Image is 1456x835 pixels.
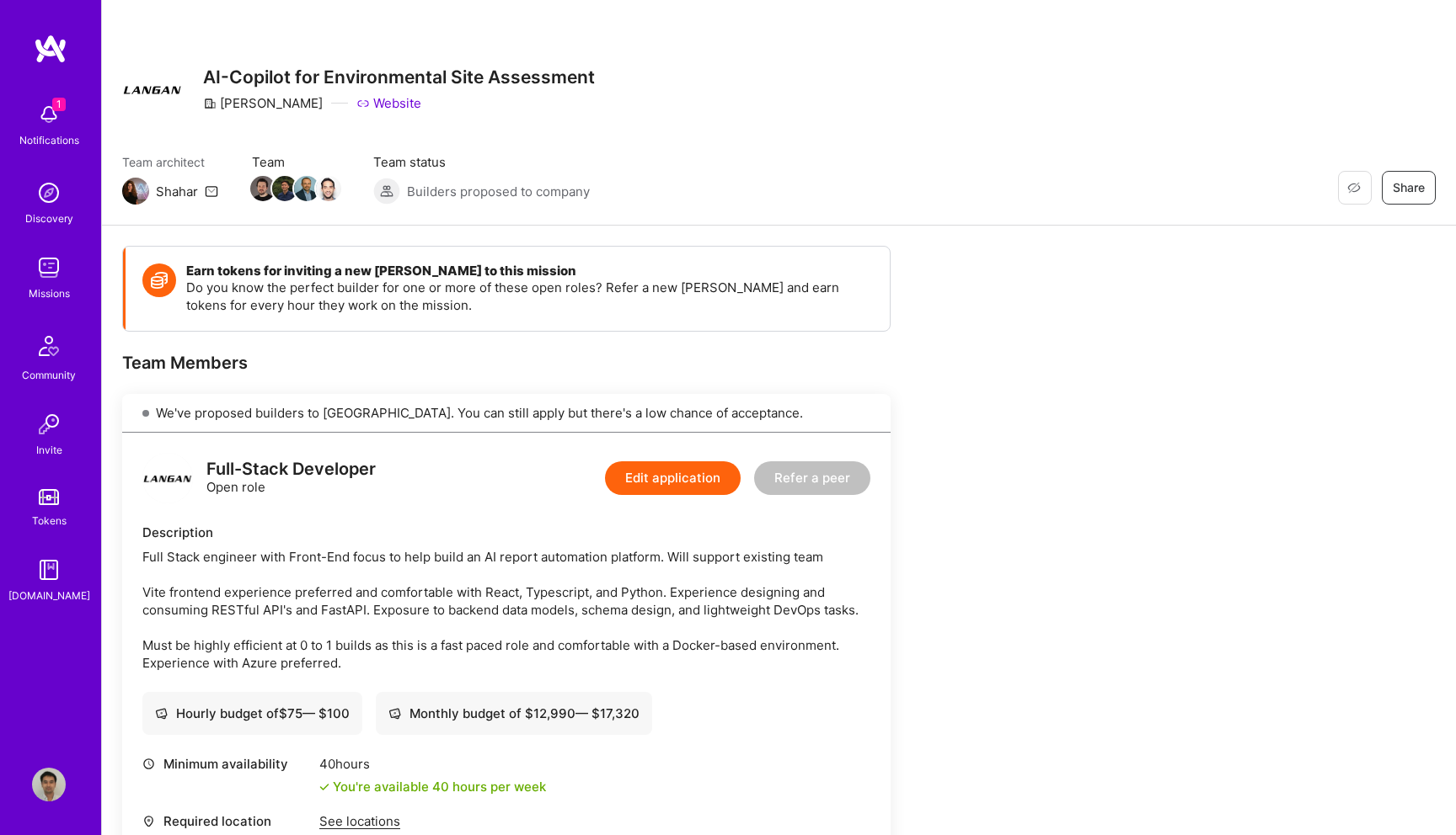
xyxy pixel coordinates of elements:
[142,815,155,827] i: icon Location
[122,178,149,205] img: Team Architect
[294,176,319,201] img: Team Member Avatar
[19,131,79,149] div: Notifications
[319,782,329,792] i: icon Check
[29,285,70,302] div: Missions
[319,812,527,830] div: See locations
[316,176,341,201] img: Team Member Avatar
[34,34,67,64] img: logo
[122,352,891,374] div: Team Members
[142,812,311,830] div: Required location
[142,263,176,297] img: Token icon
[206,460,376,496] div: Open role
[356,94,421,112] a: Website
[155,705,350,722] div: Hourly budget of $ 75 — $ 100
[388,705,640,722] div: Monthly budget of $ 12,990 — $ 17,320
[319,778,546,795] div: You're available 40 hours per week
[319,755,546,773] div: 40 hours
[605,461,741,495] button: Edit application
[142,758,155,770] i: icon Clock
[1382,171,1436,205] button: Share
[318,174,340,203] a: Team Member Avatar
[373,153,590,171] span: Team status
[156,183,198,200] div: Shahar
[32,251,66,285] img: teamwork
[1347,181,1361,194] i: icon EyeClosed
[39,489,59,505] img: tokens
[29,326,69,366] img: Community
[203,66,595,88] h3: AI-Copilot for Environmental Site Assessment
[186,263,873,279] h4: Earn tokens for inviting a new [PERSON_NAME] to this mission
[142,755,311,773] div: Minimum availability
[52,98,66,111] span: 1
[32,512,67,529] div: Tokens
[272,176,297,201] img: Team Member Avatar
[32,98,66,131] img: bell
[296,174,318,203] a: Team Member Avatar
[407,183,590,200] span: Builders proposed to company
[155,707,168,720] i: icon Cash
[36,441,62,459] div: Invite
[1393,179,1425,196] span: Share
[206,460,376,478] div: Full-Stack Developer
[8,587,90,604] div: [DOMAIN_NAME]
[122,153,218,171] span: Team architect
[122,59,183,120] img: Company Logo
[388,707,401,720] i: icon Cash
[32,176,66,210] img: discovery
[32,407,66,441] img: Invite
[250,176,276,201] img: Team Member Avatar
[28,768,70,801] a: User Avatar
[252,174,274,203] a: Team Member Avatar
[274,174,296,203] a: Team Member Avatar
[22,366,76,384] div: Community
[203,97,217,110] i: icon CompanyGray
[754,461,870,495] button: Refer a peer
[142,453,193,503] img: logo
[205,184,218,198] i: icon Mail
[32,553,66,587] img: guide book
[142,548,870,672] div: Full Stack engineer with Front-End focus to help build an AI report automation platform. Will sup...
[32,768,66,801] img: User Avatar
[122,394,891,433] div: We've proposed builders to [GEOGRAPHIC_DATA]. You can still apply but there's a low chance of acc...
[252,153,340,171] span: Team
[142,524,870,541] div: Description
[25,210,73,227] div: Discovery
[186,279,873,314] p: Do you know the perfect builder for one or more of these open roles? Refer a new [PERSON_NAME] an...
[373,178,400,205] img: Builders proposed to company
[203,94,323,112] div: [PERSON_NAME]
